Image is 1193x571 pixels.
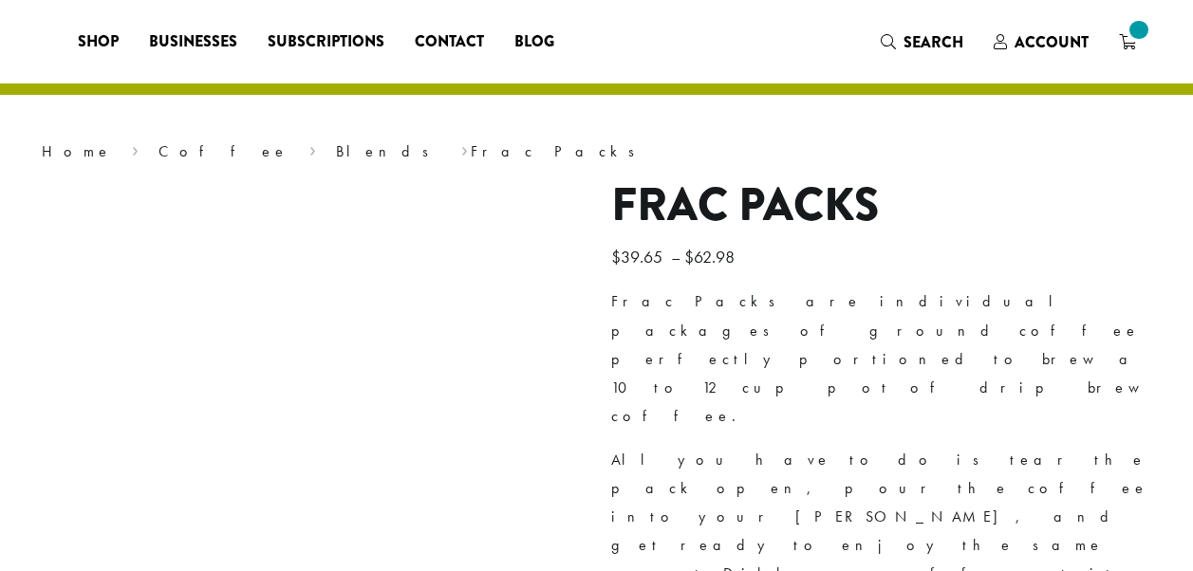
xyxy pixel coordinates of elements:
span: Blog [514,30,554,54]
h1: Frac Packs [611,178,1152,233]
p: Frac Packs are individual packages of ground coffee perfectly portioned to brew a 10 to 12 cup po... [611,287,1152,430]
span: › [461,134,468,163]
span: Contact [415,30,484,54]
a: Shop [63,27,134,57]
a: Search [866,27,979,58]
a: Coffee [158,141,289,161]
span: Search [904,31,963,53]
a: Subscriptions [252,27,400,57]
a: Account [979,27,1104,58]
a: Contact [400,27,499,57]
bdi: 39.65 [611,246,667,267]
span: › [132,134,139,163]
a: Blog [499,27,569,57]
a: Home [42,141,112,161]
a: Businesses [134,27,252,57]
bdi: 62.98 [684,246,739,267]
span: › [309,134,316,163]
span: $ [611,246,621,267]
span: – [671,246,680,267]
span: Subscriptions [268,30,384,54]
span: $ [684,246,694,267]
span: Account [1015,31,1089,53]
nav: Breadcrumb [42,140,1152,163]
a: Blends [336,141,441,161]
span: Shop [78,30,119,54]
span: Businesses [149,30,237,54]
